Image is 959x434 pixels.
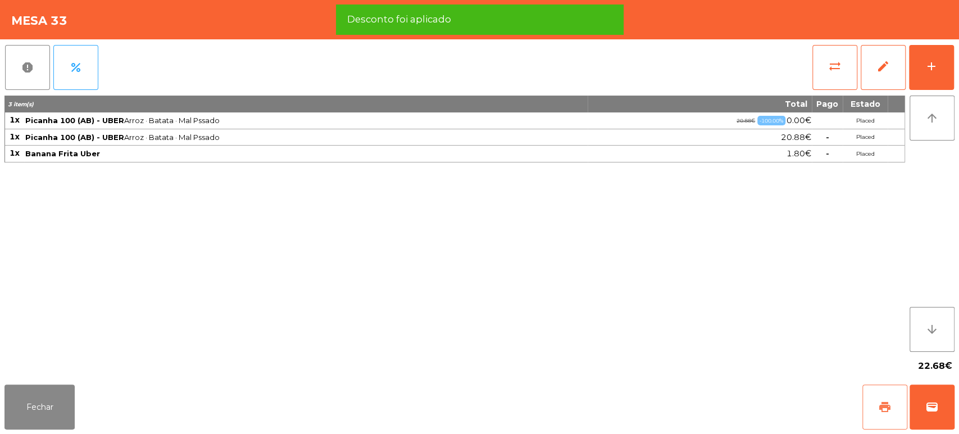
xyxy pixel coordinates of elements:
span: 20.88€ [781,130,811,145]
div: 20.88€ [734,116,757,125]
span: Banana Frita Uber [25,149,100,158]
span: 1x [10,148,20,158]
span: print [878,400,892,414]
button: percent [53,45,98,90]
h4: Mesa 33 [11,12,67,29]
td: Placed [843,112,888,129]
span: sync_alt [828,60,842,73]
th: Estado [843,96,888,112]
button: Fechar [4,385,75,430]
i: arrow_downward [925,323,939,336]
button: report [5,45,50,90]
span: 1x [10,115,20,125]
th: Pago [812,96,843,112]
span: - [826,148,829,159]
button: arrow_upward [910,96,955,141]
span: report [21,61,34,74]
span: 1.80€ [787,146,811,161]
span: wallet [925,400,939,414]
td: Placed [843,129,888,146]
span: 22.68€ [918,358,952,374]
i: arrow_upward [925,111,939,125]
span: Arroz · Batata · Mal Pssado [25,116,587,125]
div: add [925,60,938,73]
button: add [909,45,954,90]
button: wallet [910,385,955,430]
button: edit [861,45,906,90]
span: Picanha 100 (AB) - UBER [25,116,124,125]
button: arrow_downward [910,307,955,352]
span: percent [69,61,83,74]
th: Total [588,96,812,112]
span: - [826,132,829,142]
td: Placed [843,146,888,162]
span: 3 item(s) [8,101,34,108]
button: sync_alt [812,45,857,90]
span: 1x [10,132,20,142]
button: print [862,385,907,430]
span: Arroz · Batata · Mal Pssado [25,133,587,142]
div: -100.00% [757,116,785,125]
span: Picanha 100 (AB) - UBER [25,133,124,142]
span: edit [876,60,890,73]
span: 0.00€ [787,113,811,128]
span: Desconto foi aplicado [347,12,451,26]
